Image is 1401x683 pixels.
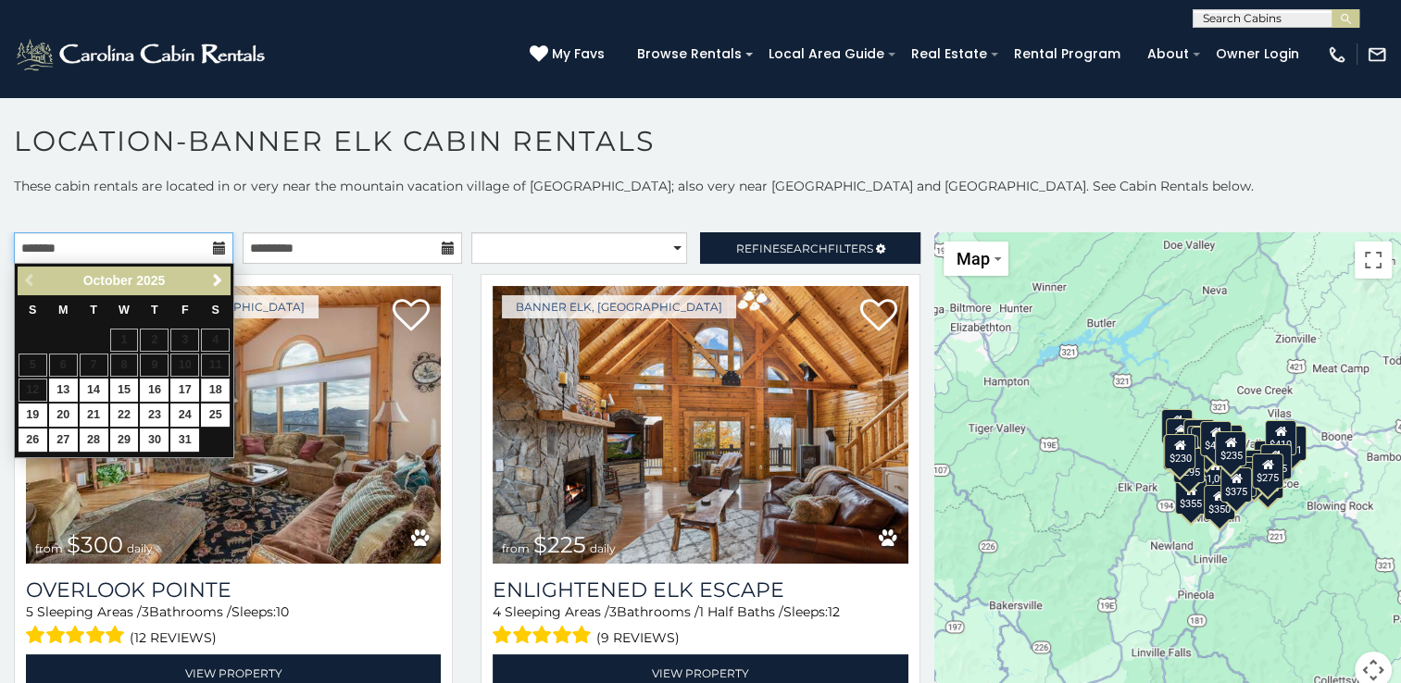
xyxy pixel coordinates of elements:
a: 18 [201,379,230,402]
a: 24 [170,404,199,427]
a: 16 [140,379,169,402]
img: phone-regular-white.png [1327,44,1347,65]
div: $275 [1252,453,1283,488]
span: Friday [181,304,189,317]
a: Add to favorites [860,297,897,336]
div: $430 [1200,420,1232,455]
a: Next [206,269,229,292]
div: $305 [1163,434,1195,469]
div: Sleeping Areas / Bathrooms / Sleeps: [493,602,907,650]
a: Overlook Pointe [26,577,441,602]
span: 3 [609,603,617,620]
button: Change map style [944,242,1008,276]
span: 5 [26,603,33,620]
span: 4 [493,603,501,620]
span: Saturday [212,304,219,317]
div: $720 [1161,409,1193,444]
span: My Favs [552,44,605,64]
span: (12 reviews) [130,626,217,650]
a: Add to favorites [393,297,430,336]
div: $535 [1183,418,1215,453]
span: Tuesday [90,304,97,317]
div: $230 [1164,433,1195,468]
a: Enlightened Elk Escape from $225 daily [493,286,907,564]
span: Wednesday [119,304,130,317]
span: October [83,273,133,288]
img: White-1-2.png [14,36,270,73]
div: $375 [1220,467,1252,503]
a: Owner Login [1207,40,1308,68]
span: Monday [58,304,69,317]
a: Local Area Guide [759,40,894,68]
div: $410 [1265,420,1296,455]
a: Enlightened Elk Escape [493,577,907,602]
a: 19 [19,404,47,427]
a: RefineSearchFilters [700,232,919,264]
div: $265 [1252,464,1283,499]
a: 13 [49,379,78,402]
div: $355 [1175,479,1207,515]
span: Sunday [29,304,36,317]
span: 10 [276,603,289,620]
span: Refine Filters [736,242,873,255]
div: $290 [1166,418,1197,453]
div: $451 [1275,426,1307,461]
a: 20 [49,404,78,427]
a: 21 [80,404,108,427]
a: 30 [140,428,169,452]
span: $225 [533,531,586,558]
a: My Favs [530,44,609,65]
a: 29 [110,428,139,452]
span: (9 reviews) [596,626,680,650]
a: 31 [170,428,199,452]
div: $570 [1190,427,1221,462]
a: 14 [80,379,108,402]
span: Next [210,273,225,288]
span: 3 [142,603,149,620]
span: Search [780,242,828,255]
div: $350 [1203,484,1234,519]
span: 1 Half Baths / [699,603,783,620]
div: Sleeping Areas / Bathrooms / Sleeps: [26,602,441,650]
a: 23 [140,404,169,427]
a: 26 [19,428,47,452]
img: Enlightened Elk Escape [493,286,907,564]
span: 2025 [136,273,165,288]
a: 15 [110,379,139,402]
a: 27 [49,428,78,452]
span: Map [957,249,990,268]
a: Banner Elk, [GEOGRAPHIC_DATA] [502,295,736,318]
a: Browse Rentals [628,40,751,68]
div: $1,095 [1196,453,1235,489]
a: Rental Program [1005,40,1130,68]
span: $300 [67,531,123,558]
span: from [35,541,63,555]
span: daily [127,541,153,555]
button: Toggle fullscreen view [1355,242,1392,279]
a: 28 [80,428,108,452]
span: from [502,541,530,555]
a: Real Estate [902,40,996,68]
img: mail-regular-white.png [1367,44,1387,65]
a: 25 [201,404,230,427]
a: 17 [170,379,199,402]
span: 12 [828,603,840,620]
a: 22 [110,404,139,427]
div: $485 [1260,443,1292,478]
div: $235 [1215,430,1246,466]
a: About [1138,40,1198,68]
div: $295 [1173,447,1205,482]
span: daily [590,541,616,555]
span: Thursday [151,304,158,317]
